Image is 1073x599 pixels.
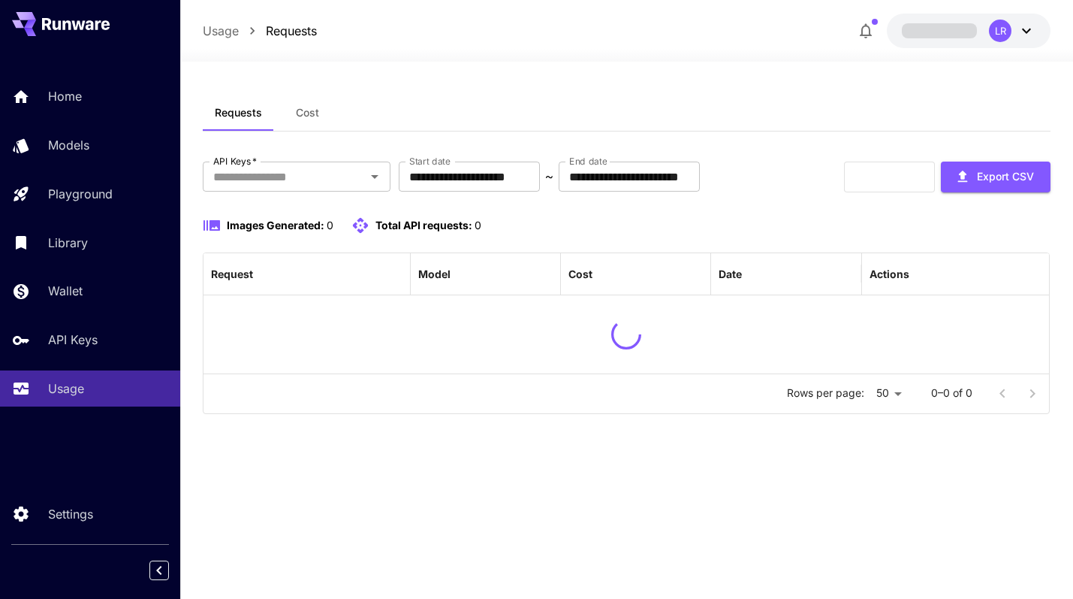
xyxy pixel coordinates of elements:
[266,22,317,40] a: Requests
[989,20,1011,42] div: LR
[213,155,257,168] label: API Keys
[409,155,451,168] label: Start date
[48,505,93,523] p: Settings
[870,268,909,280] div: Actions
[418,268,451,280] div: Model
[364,166,385,187] button: Open
[48,282,83,300] p: Wallet
[931,386,972,401] p: 0–0 of 0
[48,331,98,349] p: API Keys
[787,386,864,401] p: Rows per page:
[870,383,907,404] div: 50
[296,106,319,119] span: Cost
[327,219,333,231] span: 0
[48,234,88,252] p: Library
[887,14,1050,48] button: LR
[48,380,84,398] p: Usage
[48,136,89,154] p: Models
[211,268,253,280] div: Request
[545,168,553,186] p: ~
[227,219,324,231] span: Images Generated:
[203,22,317,40] nav: breadcrumb
[569,155,607,168] label: End date
[48,185,113,203] p: Playground
[475,219,481,231] span: 0
[719,268,742,280] div: Date
[215,106,262,119] span: Requests
[48,87,82,105] p: Home
[161,557,180,584] div: Collapse sidebar
[568,268,592,280] div: Cost
[203,22,239,40] a: Usage
[375,219,472,231] span: Total API requests:
[941,162,1050,192] button: Export CSV
[149,561,169,580] button: Collapse sidebar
